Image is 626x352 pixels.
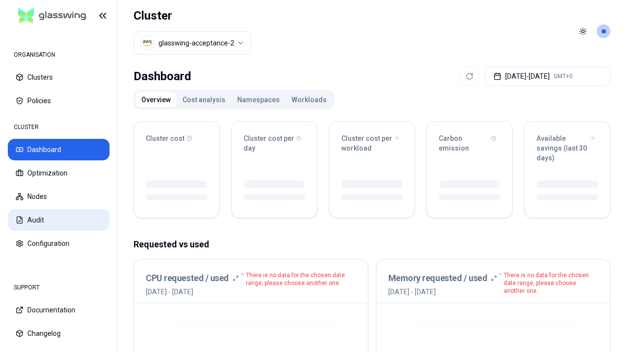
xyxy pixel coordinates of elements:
[231,92,286,108] button: Namespaces
[554,72,573,80] span: GMT+0
[341,133,403,153] div: Cluster cost per workload
[537,133,598,163] div: Available savings (last 30 days)
[135,92,177,108] button: Overview
[8,117,110,137] div: CLUSTER
[146,287,239,297] span: [DATE] - [DATE]
[8,45,110,65] div: ORGANISATION
[388,271,488,285] h3: Memory requested / used
[8,186,110,207] button: Nodes
[8,233,110,254] button: Configuration
[146,271,229,285] h3: CPU requested / used
[8,162,110,184] button: Optimization
[8,90,110,111] button: Policies
[158,38,234,48] div: glasswing-acceptance-2
[8,209,110,231] button: Audit
[134,66,191,86] div: Dashboard
[388,287,497,297] span: [DATE] - [DATE]
[8,299,110,321] button: Documentation
[439,133,500,153] div: Carbon emission
[142,38,152,48] img: aws
[134,8,251,23] h1: Cluster
[14,4,90,27] img: GlassWing
[134,238,610,251] p: Requested vs used
[177,92,231,108] button: Cost analysis
[8,66,110,88] button: Clusters
[504,271,598,295] p: There is no data for the chosen date range, please choose another one.
[134,31,251,55] button: Select a value
[246,271,356,287] p: There is no data for the chosen date range, please choose another one.
[8,323,110,344] button: Changelog
[286,92,333,108] button: Workloads
[146,133,207,143] div: Cluster cost
[8,139,110,160] button: Dashboard
[8,278,110,297] div: SUPPORT
[244,133,305,153] div: Cluster cost per day
[485,66,610,86] button: [DATE]-[DATE]GMT+0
